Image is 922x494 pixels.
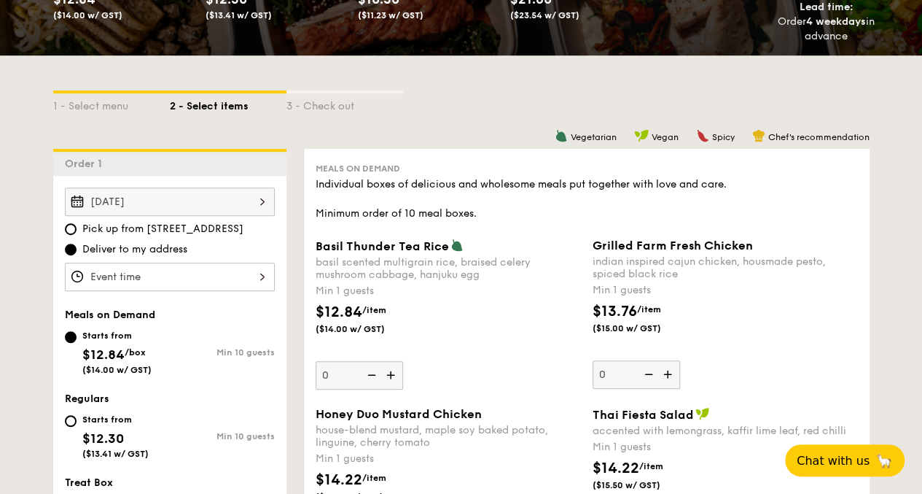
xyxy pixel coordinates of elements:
span: Grilled Farm Fresh Chicken [593,239,753,252]
div: Min 10 guests [170,347,275,358]
div: Min 1 guests [316,452,581,466]
span: ($11.23 w/ GST) [358,10,423,20]
span: ($14.00 w/ GST) [316,323,415,335]
span: ($13.41 w/ GST) [82,449,149,459]
span: ($15.00 w/ GST) [593,323,692,334]
span: ($23.54 w/ GST) [510,10,579,20]
div: Starts from [82,414,149,425]
span: ($14.00 w/ GST) [82,365,152,375]
span: $12.30 [82,431,124,447]
input: Event date [65,188,275,216]
div: Min 1 guests [593,283,858,298]
span: $14.22 [593,460,639,477]
span: Chat with us [797,454,870,468]
span: Regulars [65,393,109,405]
span: Order 1 [65,158,108,170]
div: Starts from [82,330,152,341]
span: $14.22 [316,471,362,489]
input: Pick up from [STREET_ADDRESS] [65,223,77,235]
img: icon-chef-hat.a58ddaea.svg [752,129,765,142]
div: house-blend mustard, maple soy baked potato, linguine, cherry tomato [316,424,581,449]
span: 🦙 [875,452,893,469]
img: icon-add.58712e84.svg [658,360,680,388]
span: /item [362,473,386,483]
span: $12.84 [316,304,362,321]
span: Basil Thunder Tea Rice [316,239,449,253]
span: Chef's recommendation [768,132,870,142]
div: Min 1 guests [593,440,858,455]
span: /item [637,304,661,314]
img: icon-vegan.f8ff3823.svg [634,129,649,142]
button: Chat with us🦙 [785,444,905,476]
span: Meals on Demand [316,163,400,174]
div: Min 1 guests [316,284,581,298]
span: Vegan [652,132,679,142]
span: Lead time: [800,1,853,13]
span: /box [125,347,146,358]
strong: 4 weekdays [806,15,866,28]
span: ($13.41 w/ GST) [206,10,272,20]
input: Starts from$12.84/box($14.00 w/ GST)Min 10 guests [65,331,77,343]
span: Treat Box [65,476,113,489]
img: icon-reduce.1d2dbef1.svg [359,361,381,389]
span: Spicy [712,132,735,142]
span: Pick up from [STREET_ADDRESS] [82,222,243,236]
span: Honey Duo Mustard Chicken [316,407,482,421]
img: icon-spicy.37a8142b.svg [696,129,709,142]
input: Deliver to my address [65,244,77,255]
span: ($14.00 w/ GST) [53,10,122,20]
div: basil scented multigrain rice, braised celery mushroom cabbage, hanjuku egg [316,256,581,281]
img: icon-vegetarian.fe4039eb.svg [555,129,568,142]
span: $13.76 [593,303,637,320]
span: Thai Fiesta Salad [593,408,694,422]
input: Event time [65,263,275,291]
img: icon-vegan.f8ff3823.svg [695,407,710,420]
div: Min 10 guests [170,431,275,441]
span: ($15.50 w/ GST) [593,479,692,491]
input: Basil Thunder Tea Ricebasil scented multigrain rice, braised celery mushroom cabbage, hanjuku egg... [316,361,403,390]
div: 2 - Select items [170,93,286,114]
div: 3 - Check out [286,93,403,114]
img: icon-reduce.1d2dbef1.svg [636,360,658,388]
span: /item [362,305,386,315]
div: Order in advance [778,15,875,44]
span: /item [639,461,663,471]
span: $12.84 [82,347,125,363]
div: Individual boxes of delicious and wholesome meals put together with love and care. Minimum order ... [316,177,858,221]
div: indian inspired cajun chicken, housmade pesto, spiced black rice [593,255,858,280]
img: icon-add.58712e84.svg [381,361,403,389]
img: icon-vegetarian.fe4039eb.svg [450,239,464,252]
div: 1 - Select menu [53,93,170,114]
span: Vegetarian [571,132,617,142]
input: Grilled Farm Fresh Chickenindian inspired cajun chicken, housmade pesto, spiced black riceMin 1 g... [593,360,680,389]
span: Deliver to my address [82,242,187,257]
div: accented with lemongrass, kaffir lime leaf, red chilli [593,425,858,437]
span: Meals on Demand [65,309,155,321]
input: Starts from$12.30($13.41 w/ GST)Min 10 guests [65,415,77,427]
